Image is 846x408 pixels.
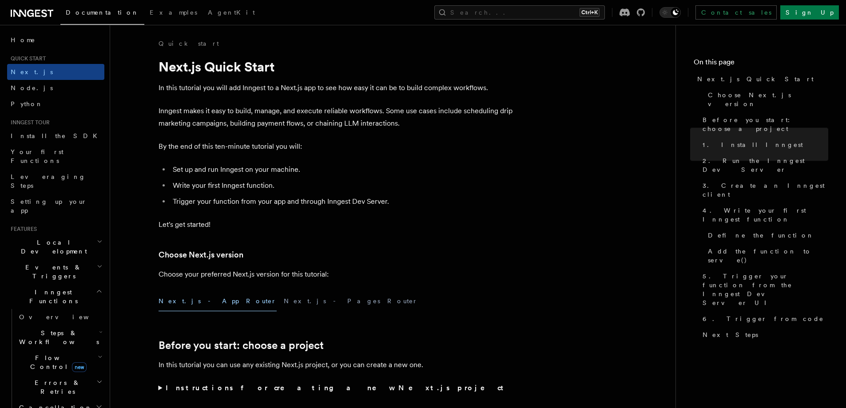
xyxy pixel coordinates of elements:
span: Home [11,36,36,44]
button: Errors & Retries [16,375,104,400]
a: Define the function [704,227,828,243]
span: Quick start [7,55,46,62]
a: Examples [144,3,203,24]
span: Before you start: choose a project [703,115,828,133]
span: 4. Write your first Inngest function [703,206,828,224]
span: AgentKit [208,9,255,16]
span: Features [7,226,37,233]
button: Steps & Workflows [16,325,104,350]
summary: Instructions for creating a new Next.js project [159,382,514,394]
span: Errors & Retries [16,378,96,396]
span: 1. Install Inngest [703,140,803,149]
span: Local Development [7,238,97,256]
button: Local Development [7,234,104,259]
a: Add the function to serve() [704,243,828,268]
button: Events & Triggers [7,259,104,284]
kbd: Ctrl+K [580,8,600,17]
span: 5. Trigger your function from the Inngest Dev Server UI [703,272,828,307]
span: 6. Trigger from code [703,314,824,323]
span: Examples [150,9,197,16]
span: Python [11,100,43,107]
p: Choose your preferred Next.js version for this tutorial: [159,268,514,281]
a: Home [7,32,104,48]
a: Leveraging Steps [7,169,104,194]
span: Steps & Workflows [16,329,99,346]
a: Your first Functions [7,144,104,169]
a: 6. Trigger from code [699,311,828,327]
span: Overview [19,313,111,321]
span: Inngest Functions [7,288,96,305]
a: 5. Trigger your function from the Inngest Dev Server UI [699,268,828,311]
p: By the end of this ten-minute tutorial you will: [159,140,514,153]
span: 3. Create an Inngest client [703,181,828,199]
span: new [72,362,87,372]
span: Node.js [11,84,53,91]
p: In this tutorial you will add Inngest to a Next.js app to see how easy it can be to build complex... [159,82,514,94]
span: Leveraging Steps [11,173,86,189]
span: Next.js [11,68,53,75]
span: Flow Control [16,353,98,371]
a: Next Steps [699,327,828,343]
li: Set up and run Inngest on your machine. [170,163,514,176]
span: Add the function to serve() [708,247,828,265]
p: Let's get started! [159,218,514,231]
p: In this tutorial you can use any existing Next.js project, or you can create a new one. [159,359,514,371]
span: Documentation [66,9,139,16]
span: Inngest tour [7,119,50,126]
a: Quick start [159,39,219,48]
a: 1. Install Inngest [699,137,828,153]
a: Choose Next.js version [704,87,828,112]
a: Choose Next.js version [159,249,243,261]
button: Flow Controlnew [16,350,104,375]
span: 2. Run the Inngest Dev Server [703,156,828,174]
a: 4. Write your first Inngest function [699,202,828,227]
a: Setting up your app [7,194,104,218]
a: Next.js [7,64,104,80]
h4: On this page [694,57,828,71]
span: Next.js Quick Start [697,75,814,83]
span: Your first Functions [11,148,64,164]
button: Toggle dark mode [659,7,681,18]
a: Before you start: choose a project [159,339,324,352]
a: AgentKit [203,3,260,24]
a: Documentation [60,3,144,25]
li: Trigger your function from your app and through Inngest Dev Server. [170,195,514,208]
a: Python [7,96,104,112]
a: Install the SDK [7,128,104,144]
span: Next Steps [703,330,758,339]
button: Next.js - App Router [159,291,277,311]
p: Inngest makes it easy to build, manage, and execute reliable workflows. Some use cases include sc... [159,105,514,130]
strong: Instructions for creating a new Next.js project [166,384,507,392]
a: Sign Up [780,5,839,20]
span: Choose Next.js version [708,91,828,108]
span: Setting up your app [11,198,87,214]
h1: Next.js Quick Start [159,59,514,75]
span: Define the function [708,231,814,240]
a: Overview [16,309,104,325]
a: Next.js Quick Start [694,71,828,87]
a: 3. Create an Inngest client [699,178,828,202]
button: Search...Ctrl+K [434,5,605,20]
span: Install the SDK [11,132,103,139]
button: Next.js - Pages Router [284,291,418,311]
a: Node.js [7,80,104,96]
li: Write your first Inngest function. [170,179,514,192]
a: Contact sales [695,5,777,20]
a: Before you start: choose a project [699,112,828,137]
a: 2. Run the Inngest Dev Server [699,153,828,178]
span: Events & Triggers [7,263,97,281]
button: Inngest Functions [7,284,104,309]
